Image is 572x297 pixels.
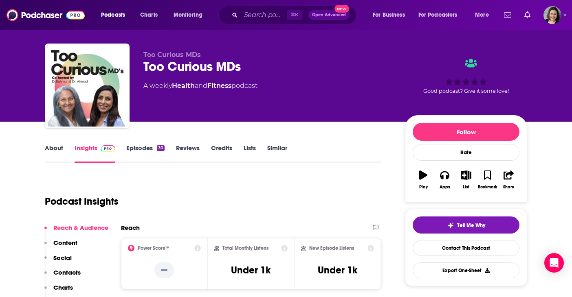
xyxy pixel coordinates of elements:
[469,9,499,22] button: open menu
[501,8,515,22] a: Show notifications dropdown
[75,144,115,163] a: InsightsPodchaser Pro
[126,144,165,163] a: Episodes30
[413,262,519,278] button: Export One-Sheet
[46,45,128,127] img: Too Curious MDs
[423,88,509,94] span: Good podcast? Give it some love!
[440,185,450,190] div: Apps
[413,240,519,256] a: Contact This Podcast
[101,9,125,21] span: Podcasts
[176,144,200,163] a: Reviews
[44,224,108,239] button: Reach & Audience
[413,123,519,141] button: Follow
[478,185,497,190] div: Bookmark
[419,185,428,190] div: Play
[475,9,489,21] span: More
[231,264,271,276] h3: Under 1k
[457,222,485,229] span: Tell Me Why
[241,9,287,22] input: Search podcasts, credits, & more...
[413,9,469,22] button: open menu
[312,13,346,17] span: Open Advanced
[211,144,232,163] a: Credits
[222,245,268,251] h2: Total Monthly Listens
[44,269,81,284] button: Contacts
[413,144,519,161] div: Rate
[405,51,527,101] div: Good podcast? Give it some love!
[53,254,72,262] p: Social
[267,144,287,163] a: Similar
[287,10,302,20] span: ⌘ K
[226,6,364,24] div: Search podcasts, credits, & more...
[521,8,534,22] a: Show notifications dropdown
[244,144,256,163] a: Lists
[53,269,81,276] p: Contacts
[543,6,561,24] button: Show profile menu
[7,7,85,23] img: Podchaser - Follow, Share and Rate Podcasts
[174,9,202,21] span: Monitoring
[413,216,519,234] button: tell me why sparkleTell Me Why
[334,5,349,13] span: New
[172,82,195,90] a: Health
[140,9,158,21] span: Charts
[447,222,454,229] img: tell me why sparkle
[367,9,415,22] button: open menu
[544,253,564,273] div: Open Intercom Messenger
[318,264,357,276] h3: Under 1k
[44,254,72,269] button: Social
[121,224,140,231] h2: Reach
[95,9,136,22] button: open menu
[135,9,163,22] a: Charts
[143,81,257,91] div: A weekly podcast
[543,6,561,24] span: Logged in as micglogovac
[413,165,434,194] button: Play
[498,165,519,194] button: Share
[434,165,455,194] button: Apps
[157,145,165,151] div: 30
[373,9,405,21] span: For Business
[154,262,174,278] p: --
[503,185,514,190] div: Share
[53,239,77,247] p: Content
[101,145,115,152] img: Podchaser Pro
[53,284,73,291] p: Charts
[207,82,231,90] a: Fitness
[477,165,498,194] button: Bookmark
[45,195,119,207] h1: Podcast Insights
[309,245,354,251] h2: New Episode Listens
[463,185,469,190] div: List
[138,245,169,251] h2: Power Score™
[45,144,63,163] a: About
[168,9,213,22] button: open menu
[418,9,458,21] span: For Podcasters
[308,10,350,20] button: Open AdvancedNew
[543,6,561,24] img: User Profile
[44,239,77,254] button: Content
[455,165,477,194] button: List
[143,51,201,59] span: Too Curious MDs
[53,224,108,231] p: Reach & Audience
[195,82,207,90] span: and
